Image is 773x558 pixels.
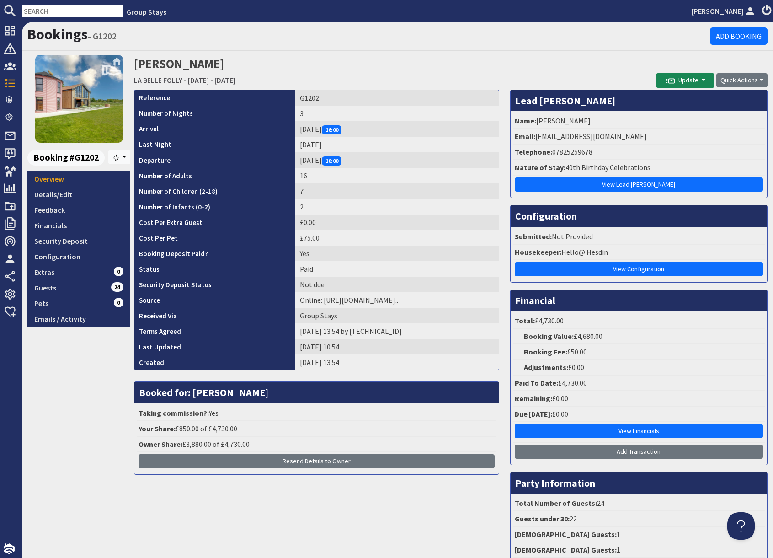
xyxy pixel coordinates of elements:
[134,292,295,308] th: Source
[4,543,15,554] img: staytech_i_w-64f4e8e9ee0a9c174fd5317b4b171b261742d2d393467e5bdba4413f4f884c10.svg
[295,292,499,308] td: Online: https://www.groupstays.co.uk/?gad_source=1&gad_campaignid=22483061959&gclid=Cj0KCQjw0erBB...
[513,344,765,360] li: £50.00
[511,90,767,111] h3: Lead [PERSON_NAME]
[27,280,130,295] a: Guests24
[511,472,767,494] h3: Party Information
[295,277,499,292] td: Not due
[27,171,130,187] a: Overview
[656,73,714,88] button: Update
[137,421,496,437] li: £850.00 of £4,730.00
[515,445,763,459] a: Add Transaction
[134,308,295,323] th: Received Via
[27,25,88,43] a: Bookings
[295,121,499,137] td: [DATE]
[134,55,656,87] h2: [PERSON_NAME]
[515,147,552,156] strong: Telephone:
[513,129,765,145] li: [EMAIL_ADDRESS][DOMAIN_NAME]
[513,391,765,407] li: £0.00
[35,55,123,143] a: LA BELLE FOLLY's icon
[513,313,765,329] li: £4,730.00
[114,298,124,307] span: 0
[515,424,763,438] a: View Financials
[27,264,130,280] a: Extras0
[134,137,295,152] th: Last Night
[134,121,295,137] th: Arrival
[134,230,295,246] th: Cost Per Pet
[295,261,499,277] td: Paid
[184,75,187,85] span: -
[134,339,295,354] th: Last Updated
[727,512,755,540] iframe: Toggle Customer Support
[295,90,499,106] td: G1202
[322,125,342,134] span: 16:00
[27,187,130,202] a: Details/Edit
[513,376,765,391] li: £4,730.00
[27,311,130,327] a: Emails / Activity
[27,218,130,233] a: Financials
[22,5,123,17] input: SEARCH
[515,378,558,387] strong: Paid To Date:
[27,249,130,264] a: Configuration
[111,282,124,291] span: 24
[295,323,499,339] td: [DATE] 13:54 by [TECHNICAL_ID]
[513,145,765,160] li: 07825259678
[515,132,535,141] strong: Email:
[515,232,552,241] strong: Submitted:
[524,363,568,372] strong: Adjustments:
[283,457,351,465] span: Resend Details to Owner
[295,106,499,121] td: 3
[27,150,105,166] a: Booking #G1202
[134,90,295,106] th: Reference
[666,76,698,84] span: Update
[134,106,295,121] th: Number of Nights
[515,177,763,192] a: View Lead [PERSON_NAME]
[513,407,765,422] li: £0.00
[524,347,567,356] strong: Booking Fee:
[515,116,536,125] strong: Name:
[134,382,498,403] h3: Booked for: [PERSON_NAME]
[134,152,295,168] th: Departure
[27,202,130,218] a: Feedback
[181,328,188,336] i: Agreements were checked at the time of signing booking terms:<br>- I AGREE to take out appropriat...
[88,31,117,42] small: - G1202
[295,199,499,215] td: 2
[134,168,295,183] th: Number of Adults
[524,332,574,341] strong: Booking Value:
[513,511,765,527] li: 22
[692,5,757,16] a: [PERSON_NAME]
[127,7,166,16] a: Group Stays
[511,290,767,311] h3: Financial
[515,247,561,257] strong: Housekeeper:
[134,183,295,199] th: Number of Children (2-18)
[513,113,765,129] li: [PERSON_NAME]
[295,308,499,323] td: Group Stays
[188,75,235,85] a: [DATE] - [DATE]
[716,73,768,87] button: Quick Actions
[515,530,617,539] strong: [DEMOGRAPHIC_DATA] Guests:
[515,514,570,523] strong: Guests under 30:
[134,215,295,230] th: Cost Per Extra Guest
[295,215,499,230] td: £0.00
[515,262,763,276] a: View Configuration
[295,230,499,246] td: £75.00
[513,160,765,176] li: 40th Birthday Celebrations
[295,152,499,168] td: [DATE]
[137,437,496,452] li: £3,880.00 of £4,730.00
[513,542,765,558] li: 1
[515,163,565,172] strong: Nature of Stay:
[134,323,295,339] th: Terms Agreed
[513,245,765,260] li: Hello@ Hesdin
[134,199,295,215] th: Number of Infants (0-2)
[515,409,552,418] strong: Due [DATE]:
[710,27,768,45] a: Add Booking
[134,75,182,85] a: LA BELLE FOLLY
[139,408,209,418] strong: Taking commission?:
[513,229,765,245] li: Not Provided
[513,329,765,344] li: £4,680.00
[515,316,535,325] strong: Total:
[139,440,182,449] strong: Owner Share:
[134,246,295,261] th: Booking Deposit Paid?
[513,360,765,376] li: £0.00
[515,499,597,508] strong: Total Number of Guests:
